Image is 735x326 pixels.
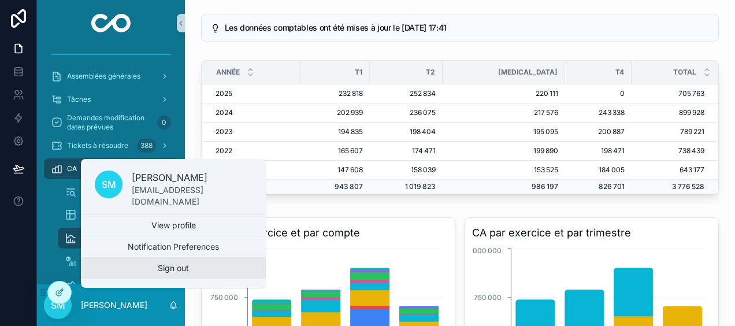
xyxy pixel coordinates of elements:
a: CA par mois et par immeuble [58,205,178,225]
tspan: 750 000 [474,293,502,302]
td: 220 111 [443,84,565,103]
td: 826 701 [565,180,632,194]
a: Analyse [58,228,178,249]
a: Tâches [44,89,178,110]
td: 243 338 [565,103,632,123]
td: 986 197 [443,180,565,194]
img: App logo [91,14,131,32]
span: [MEDICAL_DATA] [498,68,558,77]
a: Productivité [58,251,178,272]
span: Année [216,68,240,77]
p: [PERSON_NAME] [132,171,252,184]
button: Sign out [81,258,266,279]
td: 943 807 [300,180,370,194]
td: 899 928 [632,103,718,123]
td: 165 607 [300,142,370,161]
td: 158 039 [370,161,443,180]
td: 789 221 [632,123,718,142]
a: View profile [81,215,266,236]
span: T4 [615,68,624,77]
button: Notification Preferences [81,236,266,257]
td: 643 177 [632,161,718,180]
span: Tâches [67,95,91,104]
h5: Les données comptables ont été mises à jour le 28/08/2025 17:41 [225,24,709,32]
tspan: 1 000 000 [469,246,502,255]
div: 0 [157,116,171,129]
td: 252 834 [370,84,443,103]
span: Tickets à résoudre [67,141,128,150]
td: 2025 [202,84,300,103]
td: 202 939 [300,103,370,123]
td: 3 776 528 [632,180,718,194]
div: 388 [137,139,156,153]
td: 199 890 [443,142,565,161]
span: CA [67,164,77,173]
a: Comptabilité des revenus [58,181,178,202]
span: Total [673,68,696,77]
td: 705 763 [632,84,718,103]
td: 2024 [202,103,300,123]
a: Assemblées générales [44,66,178,87]
td: 232 818 [300,84,370,103]
td: 1 019 823 [370,180,443,194]
td: 195 095 [443,123,565,142]
h3: CA par exercice et par trimestre [472,225,711,241]
td: 738 439 [632,142,718,161]
p: [EMAIL_ADDRESS][DOMAIN_NAME] [132,184,252,208]
td: 2022 [202,142,300,161]
td: 174 471 [370,142,443,161]
td: 198 404 [370,123,443,142]
td: 198 471 [565,142,632,161]
h3: CA par exercice et par compte [209,225,448,241]
a: Demandes modification dates prévues0 [44,112,178,133]
span: T2 [426,68,435,77]
p: [PERSON_NAME] [81,299,147,311]
td: 153 525 [443,161,565,180]
span: SM [102,177,116,191]
td: 236 075 [370,103,443,123]
td: 2023 [202,123,300,142]
td: 184 005 [565,161,632,180]
a: CA [44,158,178,179]
td: 147 608 [300,161,370,180]
tspan: 750 000 [210,293,238,302]
td: 194 835 [300,123,370,142]
a: Tickets à résoudre388 [44,135,178,156]
td: 217 576 [443,103,565,123]
td: 0 [565,84,632,103]
div: scrollable content [37,46,185,284]
td: 200 887 [565,123,632,142]
span: T1 [355,68,362,77]
span: SM [51,298,65,312]
span: Assemblées générales [67,72,140,81]
span: Demandes modification dates prévues [67,113,153,132]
